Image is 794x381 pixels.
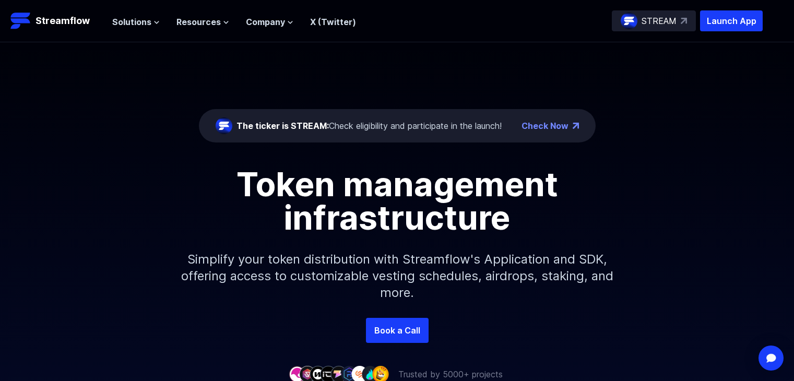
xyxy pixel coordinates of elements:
[642,15,677,27] p: STREAM
[10,10,102,31] a: Streamflow
[112,16,151,28] span: Solutions
[162,168,632,234] h1: Token management infrastructure
[216,117,232,134] img: streamflow-logo-circle.png
[398,368,503,380] p: Trusted by 5000+ projects
[759,346,784,371] div: Open Intercom Messenger
[366,318,429,343] a: Book a Call
[176,16,229,28] button: Resources
[35,14,90,28] p: Streamflow
[310,17,356,27] a: X (Twitter)
[681,18,687,24] img: top-right-arrow.svg
[176,16,221,28] span: Resources
[112,16,160,28] button: Solutions
[10,10,31,31] img: Streamflow Logo
[236,120,502,132] div: Check eligibility and participate in the launch!
[173,234,622,318] p: Simplify your token distribution with Streamflow's Application and SDK, offering access to custom...
[573,123,579,129] img: top-right-arrow.png
[621,13,637,29] img: streamflow-logo-circle.png
[700,10,763,31] button: Launch App
[236,121,329,131] span: The ticker is STREAM:
[612,10,696,31] a: STREAM
[246,16,293,28] button: Company
[522,120,568,132] a: Check Now
[246,16,285,28] span: Company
